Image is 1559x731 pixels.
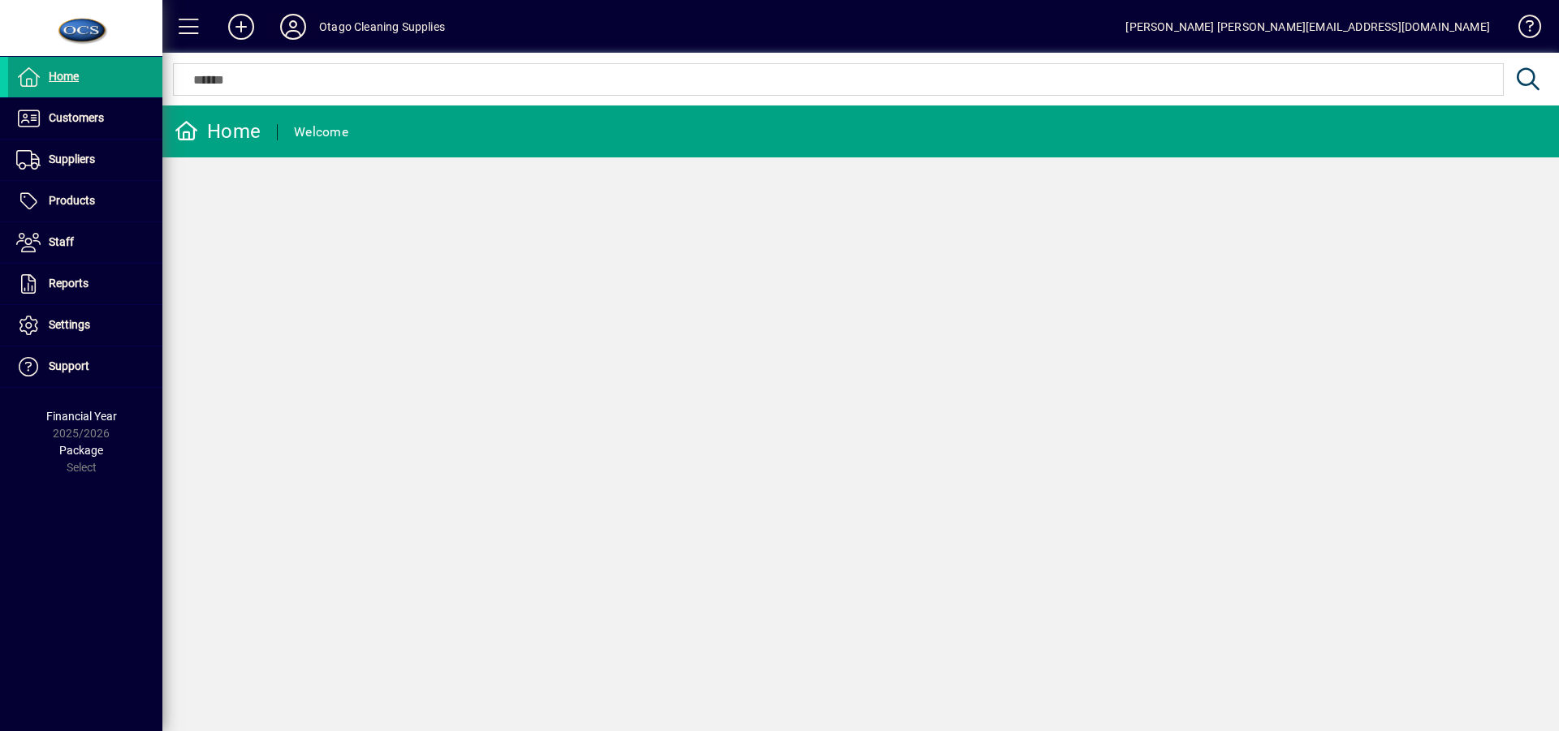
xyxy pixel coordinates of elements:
[49,359,89,372] span: Support
[49,235,74,248] span: Staff
[8,305,162,346] a: Settings
[294,119,348,145] div: Welcome
[49,153,95,166] span: Suppliers
[319,14,445,40] div: Otago Cleaning Supplies
[8,346,162,387] a: Support
[46,410,117,423] span: Financial Year
[49,70,79,83] span: Home
[49,111,104,124] span: Customers
[8,222,162,263] a: Staff
[175,118,261,144] div: Home
[267,12,319,41] button: Profile
[8,264,162,304] a: Reports
[215,12,267,41] button: Add
[1125,14,1490,40] div: [PERSON_NAME] [PERSON_NAME][EMAIL_ADDRESS][DOMAIN_NAME]
[59,444,103,457] span: Package
[49,194,95,207] span: Products
[1506,3,1539,56] a: Knowledge Base
[49,318,90,331] span: Settings
[8,98,162,139] a: Customers
[49,277,89,290] span: Reports
[8,140,162,180] a: Suppliers
[8,181,162,221] a: Products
